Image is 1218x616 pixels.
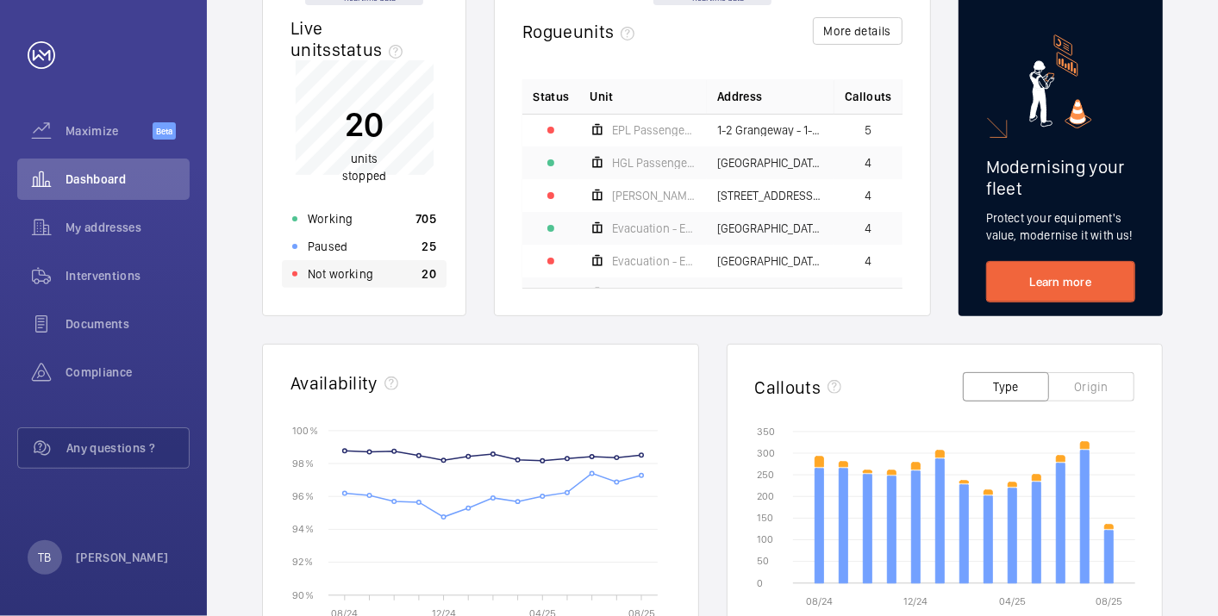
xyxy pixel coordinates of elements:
span: 4 [865,255,871,267]
p: TB [38,549,51,566]
span: 4 [865,157,871,169]
span: [STREET_ADDRESS][PERSON_NAME] - [PERSON_NAME][GEOGRAPHIC_DATA] [717,190,824,202]
span: EPL Passenger Lift [612,124,696,136]
span: [GEOGRAPHIC_DATA] - [GEOGRAPHIC_DATA] [717,157,824,169]
text: 96 % [292,490,314,502]
p: [PERSON_NAME] [76,549,169,566]
h2: Callouts [755,376,821,398]
span: Evacuation - EPL No 4 Flats 45-101 R/h [612,255,696,267]
span: Beta [153,122,176,140]
text: 300 [757,447,775,459]
span: 1-2 Grangeway - 1-2 [GEOGRAPHIC_DATA] [717,124,824,136]
text: 98 % [292,457,314,470]
a: Learn more [986,261,1135,302]
span: Unit [590,88,613,105]
text: 12/24 [903,595,928,607]
span: Interventions [66,267,190,284]
img: marketing-card.svg [1029,34,1092,128]
h2: Live units [290,17,409,60]
span: stopped [342,170,386,184]
p: 25 [422,238,437,255]
text: 90 % [292,588,314,600]
text: 08/24 [806,595,833,607]
span: 4 [865,190,871,202]
text: 08/25 [1096,595,1122,607]
text: 100 % [292,424,318,436]
span: Documents [66,315,190,333]
h2: Rogue [522,21,641,42]
button: Origin [1048,372,1134,401]
span: [PERSON_NAME] Platform Lift [612,190,696,202]
span: units [573,21,642,42]
p: Status [533,88,569,105]
p: Paused [308,238,347,255]
text: 92 % [292,556,313,568]
span: Maximize [66,122,153,140]
text: 350 [757,426,775,438]
span: My addresses [66,219,190,236]
p: Working [308,210,353,227]
span: Evacuation - EPL No 3 Flats 45-101 L/h [612,222,696,234]
span: [GEOGRAPHIC_DATA] C Flats 45-101 - High Risk Building - [GEOGRAPHIC_DATA] 45-101 [717,255,824,267]
text: 0 [757,577,763,589]
span: 4 [865,222,871,234]
text: 100 [757,534,773,546]
p: 20 [422,265,437,283]
button: More details [813,17,903,45]
span: Address [717,88,762,105]
p: Not working [308,265,373,283]
span: 5 [865,124,871,136]
p: 705 [415,210,436,227]
text: 250 [757,469,774,481]
span: Compliance [66,364,190,381]
span: status [332,39,410,60]
span: [GEOGRAPHIC_DATA] C Flats 45-101 - High Risk Building - [GEOGRAPHIC_DATA] 45-101 [717,222,824,234]
h2: Modernising your fleet [986,156,1135,199]
text: 94 % [292,523,314,535]
span: HGL Passenger Lift [612,157,696,169]
h2: Availability [290,372,378,394]
text: 50 [757,556,769,568]
text: 150 [757,512,773,524]
button: Type [963,372,1049,401]
p: Protect your equipment's value, modernise it with us! [986,209,1135,244]
span: Any questions ? [66,439,189,457]
p: units [342,151,386,185]
p: 20 [342,103,386,146]
text: 04/25 [999,595,1026,607]
text: 200 [757,490,774,502]
span: Callouts [845,88,892,105]
span: Dashboard [66,171,190,188]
